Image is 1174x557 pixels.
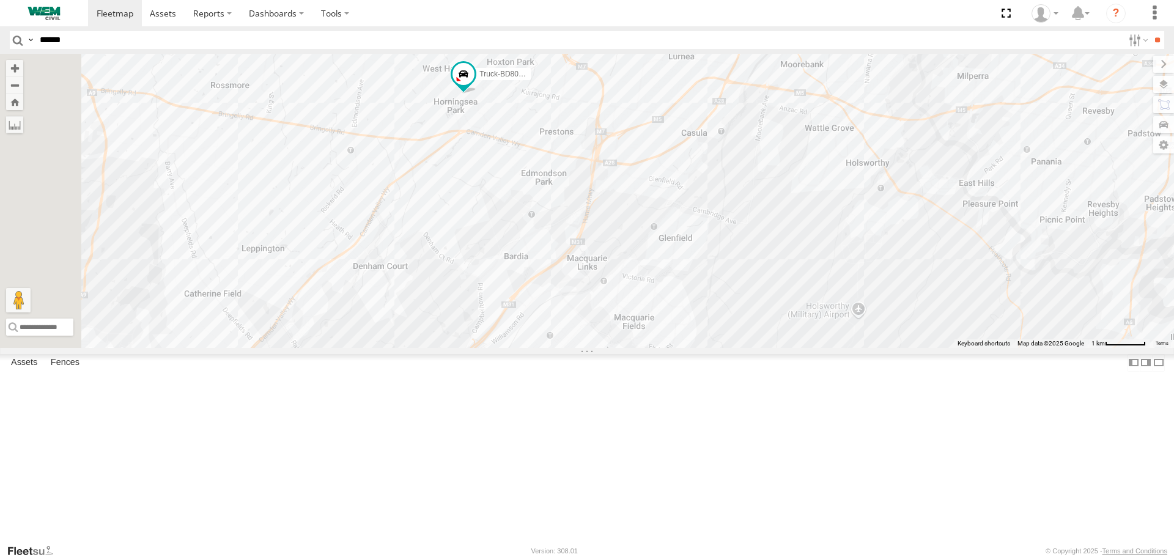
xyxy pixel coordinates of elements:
[1027,4,1063,23] div: Kevin Webb
[1102,547,1167,555] a: Terms and Conditions
[6,76,23,94] button: Zoom out
[12,7,76,20] img: WEMCivilLogo.svg
[1140,354,1152,372] label: Dock Summary Table to the Right
[1156,341,1168,345] a: Terms (opens in new tab)
[26,31,35,49] label: Search Query
[1153,354,1165,372] label: Hide Summary Table
[1017,340,1084,347] span: Map data ©2025 Google
[479,70,530,79] span: Truck-BD80MD
[5,355,43,372] label: Assets
[958,339,1010,348] button: Keyboard shortcuts
[6,288,31,312] button: Drag Pegman onto the map to open Street View
[1091,340,1105,347] span: 1 km
[7,545,63,557] a: Visit our Website
[1128,354,1140,372] label: Dock Summary Table to the Left
[45,355,86,372] label: Fences
[6,116,23,133] label: Measure
[6,94,23,110] button: Zoom Home
[1046,547,1167,555] div: © Copyright 2025 -
[1106,4,1126,23] i: ?
[1153,136,1174,153] label: Map Settings
[6,60,23,76] button: Zoom in
[531,547,578,555] div: Version: 308.01
[1124,31,1150,49] label: Search Filter Options
[1088,339,1150,348] button: Map Scale: 1 km per 63 pixels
